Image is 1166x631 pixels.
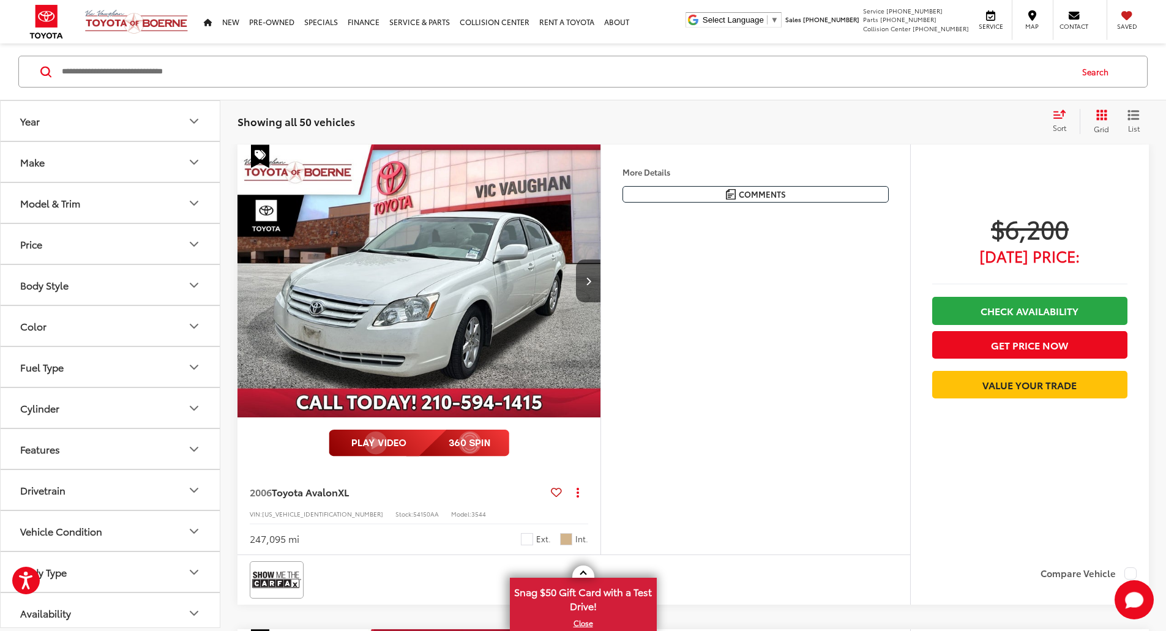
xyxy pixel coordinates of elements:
[1,511,221,551] button: Vehicle ConditionVehicle Condition
[567,481,588,502] button: Actions
[20,607,71,619] div: Availability
[187,237,201,252] div: Price
[1118,109,1149,133] button: List View
[61,57,1071,86] input: Search by Make, Model, or Keyword
[1115,580,1154,619] button: Toggle Chat Window
[250,509,262,518] span: VIN:
[575,533,588,545] span: Int.
[863,6,884,15] span: Service
[237,144,602,418] img: 2006 Toyota Avalon XL
[187,360,201,375] div: Fuel Type
[20,484,65,496] div: Drivetrain
[803,15,859,24] span: [PHONE_NUMBER]
[1,429,221,469] button: FeaturesFeatures
[187,114,201,129] div: Year
[977,22,1004,31] span: Service
[20,361,64,373] div: Fuel Type
[577,487,579,497] span: dropdown dots
[1080,109,1118,133] button: Grid View
[20,238,42,250] div: Price
[250,532,299,546] div: 247,095 mi
[237,144,602,417] div: 2006 Toyota Avalon XL 0
[20,443,60,455] div: Features
[1,388,221,428] button: CylinderCylinder
[703,15,779,24] a: Select Language​
[20,566,67,578] div: Body Type
[536,533,551,545] span: Ext.
[1047,109,1080,133] button: Select sort value
[1,101,221,141] button: YearYear
[511,579,656,616] span: Snag $50 Gift Card with a Test Drive!
[187,196,201,211] div: Model & Trim
[187,278,201,293] div: Body Style
[726,189,736,200] img: Comments
[1018,22,1045,31] span: Map
[886,6,943,15] span: [PHONE_NUMBER]
[187,606,201,621] div: Availability
[1041,567,1137,580] label: Compare Vehicle
[187,565,201,580] div: Body Type
[262,509,383,518] span: [US_VEHICLE_IDENTIFICATION_NUMBER]
[451,509,471,518] span: Model:
[471,509,486,518] span: 3544
[771,15,779,24] span: ▼
[521,533,533,545] span: Blizzard Pearl
[1,347,221,387] button: Fuel TypeFuel Type
[395,509,413,518] span: Stock:
[703,15,764,24] span: Select Language
[187,401,201,416] div: Cylinder
[932,371,1127,398] a: Value Your Trade
[272,485,338,499] span: Toyota Avalon
[237,144,602,417] a: 2006 Toyota Avalon XL2006 Toyota Avalon XL2006 Toyota Avalon XL2006 Toyota Avalon XL
[1113,22,1140,31] span: Saved
[739,189,786,200] span: Comments
[187,155,201,170] div: Make
[622,186,889,203] button: Comments
[932,297,1127,324] a: Check Availability
[785,15,801,24] span: Sales
[20,197,80,209] div: Model & Trim
[250,485,272,499] span: 2006
[237,113,355,128] span: Showing all 50 vehicles
[1115,580,1154,619] svg: Start Chat
[913,24,969,33] span: [PHONE_NUMBER]
[329,430,509,457] img: full motion video
[863,24,911,33] span: Collision Center
[1,265,221,305] button: Body StyleBody Style
[622,168,889,176] h4: More Details
[187,524,201,539] div: Vehicle Condition
[560,533,572,545] span: Ivory
[576,259,600,302] button: Next image
[252,564,301,596] img: View CARFAX report
[187,483,201,498] div: Drivetrain
[187,319,201,334] div: Color
[863,15,878,24] span: Parts
[1094,123,1109,133] span: Grid
[1,552,221,592] button: Body TypeBody Type
[1,470,221,510] button: DrivetrainDrivetrain
[932,331,1127,359] button: Get Price Now
[932,250,1127,262] span: [DATE] Price:
[1,183,221,223] button: Model & TrimModel & Trim
[932,213,1127,244] span: $6,200
[1,306,221,346] button: ColorColor
[1127,122,1140,133] span: List
[20,525,102,537] div: Vehicle Condition
[338,485,349,499] span: XL
[1071,56,1126,87] button: Search
[1,142,221,182] button: MakeMake
[880,15,936,24] span: [PHONE_NUMBER]
[20,279,69,291] div: Body Style
[767,15,768,24] span: ​
[250,485,546,499] a: 2006Toyota AvalonXL
[187,442,201,457] div: Features
[413,509,439,518] span: 54150AA
[1053,122,1066,133] span: Sort
[251,144,269,168] span: Special
[20,320,47,332] div: Color
[20,402,59,414] div: Cylinder
[84,9,189,34] img: Vic Vaughan Toyota of Boerne
[20,156,45,168] div: Make
[1059,22,1088,31] span: Contact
